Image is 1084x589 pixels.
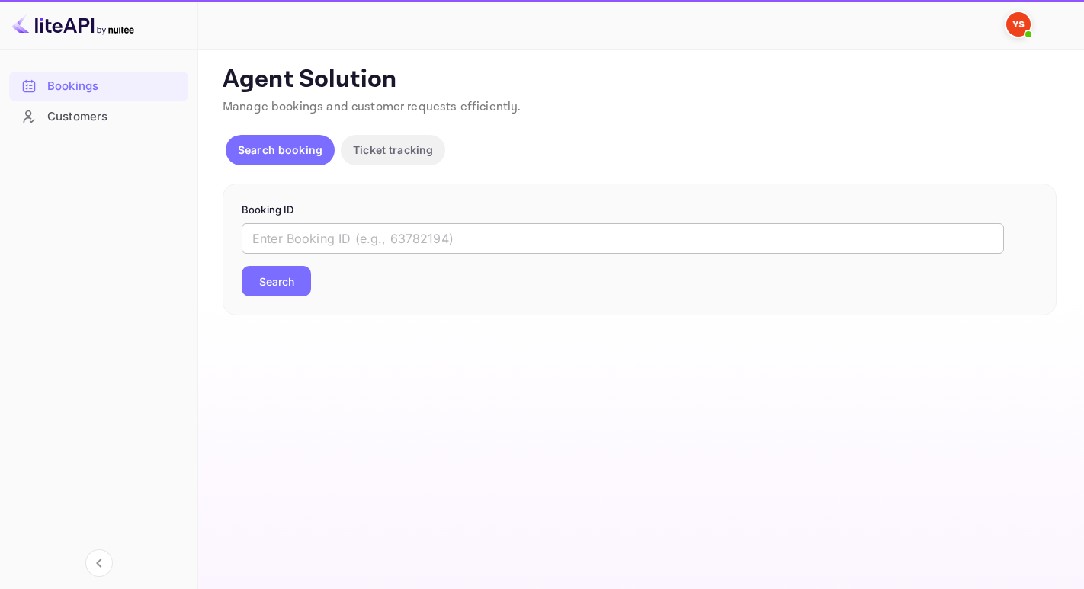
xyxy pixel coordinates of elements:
[242,203,1037,218] p: Booking ID
[1006,12,1031,37] img: Yandex Support
[238,142,322,158] p: Search booking
[47,78,181,95] div: Bookings
[9,72,188,101] div: Bookings
[85,549,113,577] button: Collapse navigation
[9,102,188,132] div: Customers
[223,99,521,115] span: Manage bookings and customer requests efficiently.
[12,12,134,37] img: LiteAPI logo
[353,142,433,158] p: Ticket tracking
[242,266,311,296] button: Search
[242,223,1004,254] input: Enter Booking ID (e.g., 63782194)
[223,65,1057,95] p: Agent Solution
[9,102,188,130] a: Customers
[47,108,181,126] div: Customers
[9,72,188,100] a: Bookings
